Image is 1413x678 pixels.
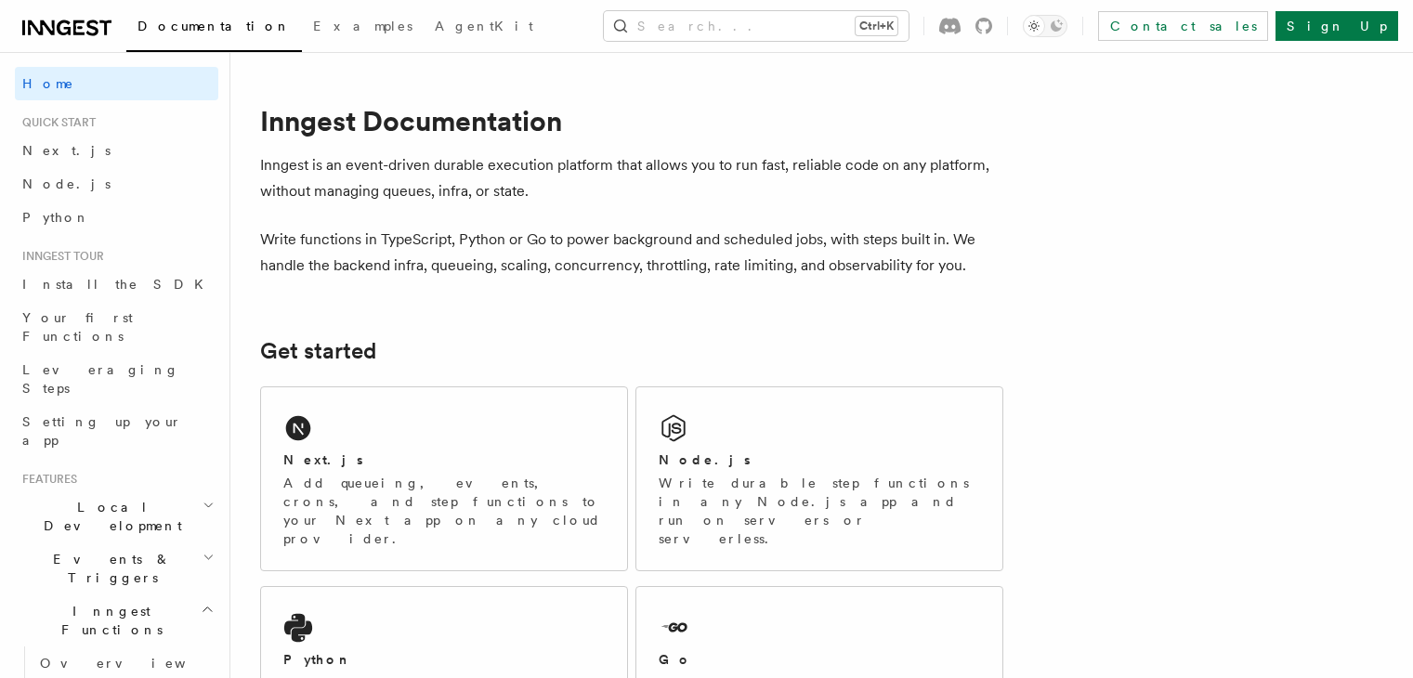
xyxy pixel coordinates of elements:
h1: Inngest Documentation [260,104,1003,137]
a: AgentKit [424,6,544,50]
button: Inngest Functions [15,594,218,646]
p: Write functions in TypeScript, Python or Go to power background and scheduled jobs, with steps bu... [260,227,1003,279]
h2: Node.js [659,450,751,469]
span: Inngest tour [15,249,104,264]
a: Node.jsWrite durable step functions in any Node.js app and run on servers or serverless. [635,386,1003,571]
h2: Python [283,650,352,669]
a: Examples [302,6,424,50]
a: Sign Up [1276,11,1398,41]
span: Leveraging Steps [22,362,179,396]
h2: Go [659,650,692,669]
span: Setting up your app [22,414,182,448]
span: Local Development [15,498,203,535]
span: Events & Triggers [15,550,203,587]
button: Toggle dark mode [1023,15,1067,37]
a: Next.js [15,134,218,167]
a: Python [15,201,218,234]
p: Write durable step functions in any Node.js app and run on servers or serverless. [659,474,980,548]
span: AgentKit [435,19,533,33]
a: Documentation [126,6,302,52]
a: Get started [260,338,376,364]
kbd: Ctrl+K [856,17,897,35]
span: Node.js [22,176,111,191]
a: Node.js [15,167,218,201]
span: Python [22,210,90,225]
button: Search...Ctrl+K [604,11,909,41]
h2: Next.js [283,450,363,469]
span: Examples [313,19,412,33]
a: Install the SDK [15,267,218,301]
a: Home [15,67,218,100]
a: Leveraging Steps [15,353,218,405]
button: Local Development [15,490,218,542]
p: Add queueing, events, crons, and step functions to your Next app on any cloud provider. [283,474,605,548]
a: Next.jsAdd queueing, events, crons, and step functions to your Next app on any cloud provider. [260,386,628,571]
span: Overview [40,656,231,671]
span: Next.js [22,143,111,158]
a: Contact sales [1098,11,1268,41]
span: Quick start [15,115,96,130]
span: Your first Functions [22,310,133,344]
p: Inngest is an event-driven durable execution platform that allows you to run fast, reliable code ... [260,152,1003,204]
span: Features [15,472,77,487]
span: Inngest Functions [15,602,201,639]
button: Events & Triggers [15,542,218,594]
span: Install the SDK [22,277,215,292]
a: Your first Functions [15,301,218,353]
span: Home [22,74,74,93]
a: Setting up your app [15,405,218,457]
span: Documentation [137,19,291,33]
